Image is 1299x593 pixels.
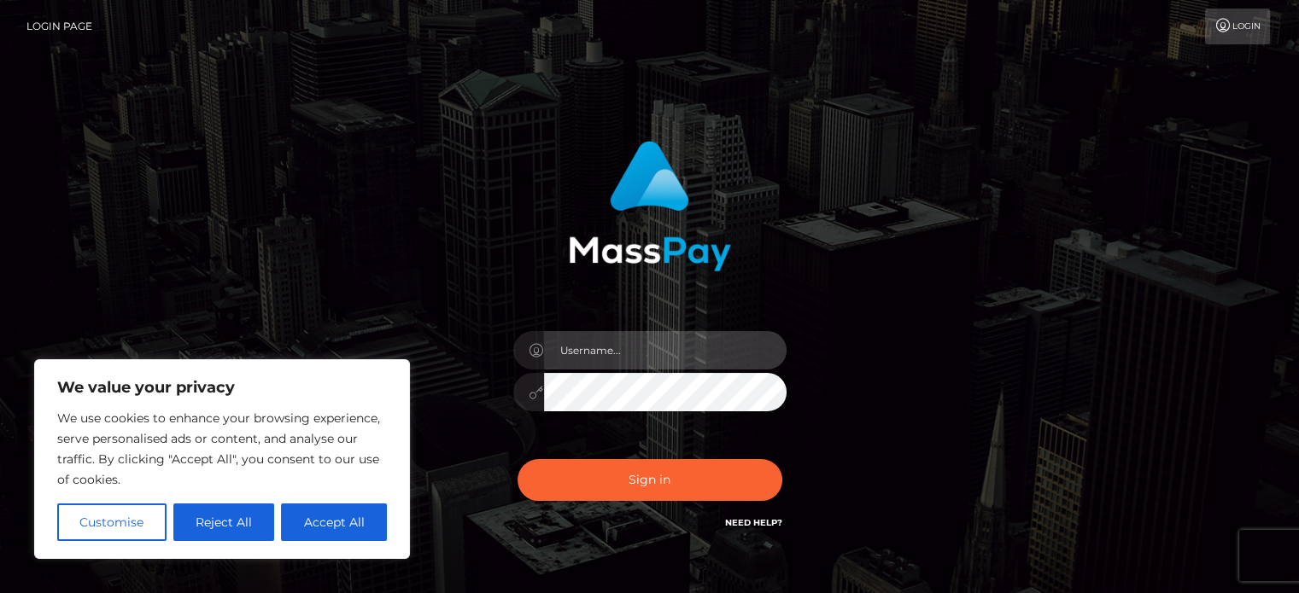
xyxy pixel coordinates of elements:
[34,359,410,559] div: We value your privacy
[544,331,787,369] input: Username...
[173,503,275,541] button: Reject All
[57,377,387,398] p: We value your privacy
[57,408,387,490] p: We use cookies to enhance your browsing experience, serve personalised ads or content, and analys...
[725,517,782,528] a: Need Help?
[57,503,167,541] button: Customise
[569,141,731,271] img: MassPay Login
[518,459,782,501] button: Sign in
[1205,9,1270,44] a: Login
[26,9,92,44] a: Login Page
[281,503,387,541] button: Accept All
